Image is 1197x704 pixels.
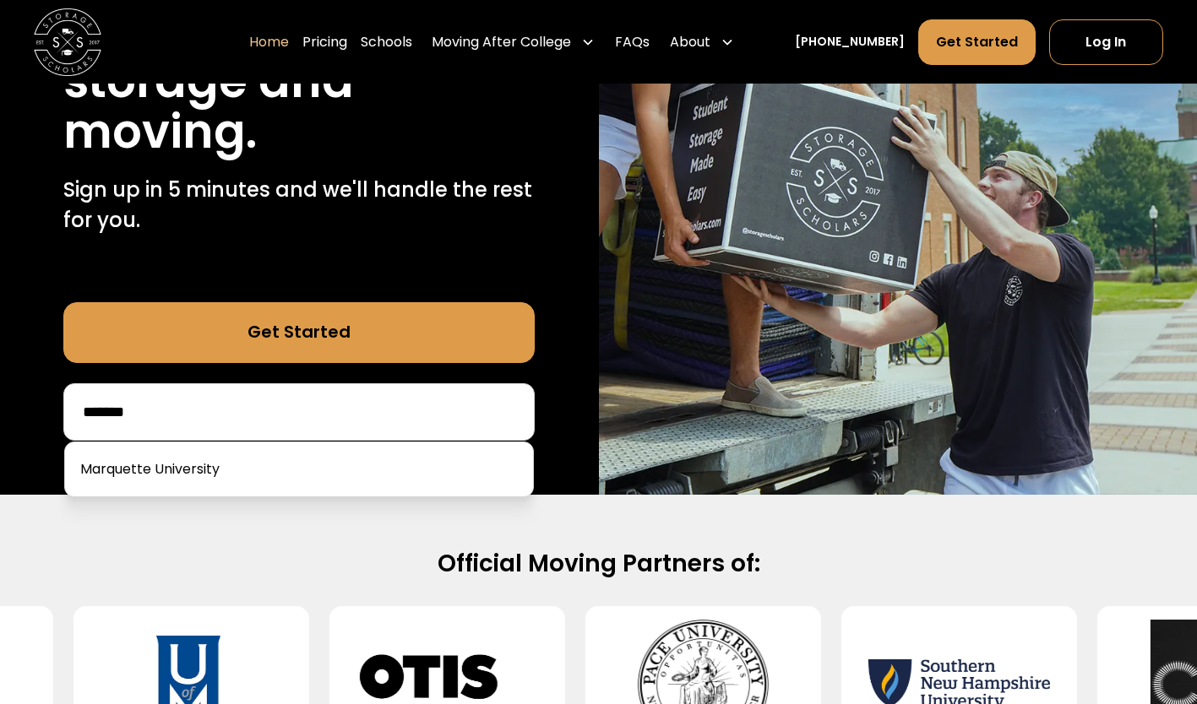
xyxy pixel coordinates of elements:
[425,19,601,66] div: Moving After College
[34,8,101,76] a: home
[663,19,741,66] div: About
[63,302,535,363] a: Get Started
[615,19,650,66] a: FAQs
[918,19,1036,65] a: Get Started
[1049,19,1164,65] a: Log In
[63,175,535,236] p: Sign up in 5 minutes and we'll handle the rest for you.
[63,5,535,158] h1: Stress free student storage and moving.
[249,19,289,66] a: Home
[361,19,412,66] a: Schools
[34,8,101,76] img: Storage Scholars main logo
[795,33,905,51] a: [PHONE_NUMBER]
[670,32,710,52] div: About
[432,32,571,52] div: Moving After College
[302,19,347,66] a: Pricing
[60,549,1137,579] h2: Official Moving Partners of:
